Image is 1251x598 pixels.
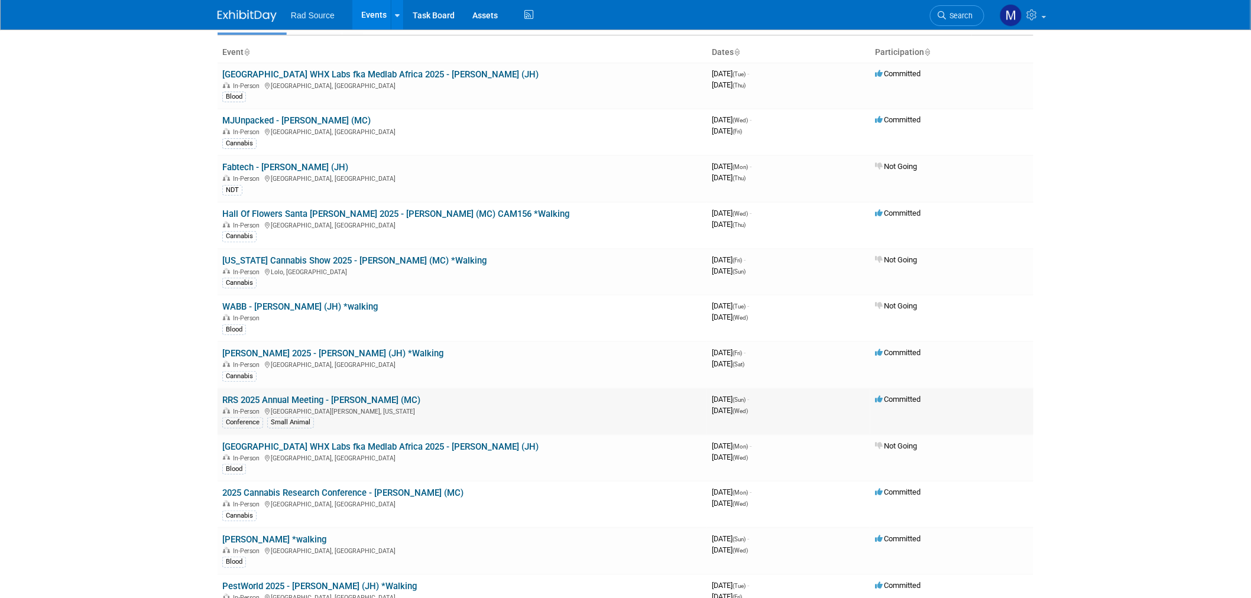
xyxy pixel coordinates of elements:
[223,268,230,274] img: In-Person Event
[222,499,702,508] div: [GEOGRAPHIC_DATA], [GEOGRAPHIC_DATA]
[222,545,702,555] div: [GEOGRAPHIC_DATA], [GEOGRAPHIC_DATA]
[875,581,921,590] span: Committed
[733,454,748,461] span: (Wed)
[875,395,921,404] span: Committed
[712,395,749,404] span: [DATE]
[233,361,263,369] span: In-Person
[875,69,921,78] span: Committed
[733,500,748,507] span: (Wed)
[223,408,230,414] img: In-Person Event
[222,115,371,126] a: MJUnpacked - [PERSON_NAME] (MC)
[733,489,748,496] span: (Mon)
[712,499,748,508] span: [DATE]
[222,278,257,288] div: Cannabis
[712,115,751,124] span: [DATE]
[223,175,230,181] img: In-Person Event
[222,126,702,136] div: [GEOGRAPHIC_DATA], [GEOGRAPHIC_DATA]
[747,395,749,404] span: -
[712,313,748,321] span: [DATE]
[291,11,335,20] span: Rad Source
[233,454,263,462] span: In-Person
[747,69,749,78] span: -
[222,185,242,196] div: NDT
[712,126,742,135] span: [DATE]
[222,406,702,415] div: [GEOGRAPHIC_DATA][PERSON_NAME], [US_STATE]
[233,128,263,136] span: In-Person
[747,581,749,590] span: -
[222,441,539,452] a: [GEOGRAPHIC_DATA] WHX Labs fka Medlab Africa 2025 - [PERSON_NAME] (JH)
[218,43,707,63] th: Event
[712,69,749,78] span: [DATE]
[223,222,230,227] img: In-Person Event
[222,487,464,498] a: 2025 Cannabis Research Conference - [PERSON_NAME] (MC)
[712,301,749,310] span: [DATE]
[875,534,921,543] span: Committed
[733,314,748,321] span: (Wed)
[733,361,744,368] span: (Sat)
[875,255,917,264] span: Not Going
[222,557,246,567] div: Blood
[875,348,921,357] span: Committed
[733,268,746,275] span: (Sun)
[733,117,748,123] span: (Wed)
[223,500,230,506] img: In-Person Event
[733,210,748,217] span: (Wed)
[223,454,230,460] img: In-Person Event
[233,175,263,183] span: In-Person
[875,162,917,171] span: Not Going
[733,396,746,403] span: (Sun)
[733,71,746,77] span: (Tue)
[712,534,749,543] span: [DATE]
[222,324,246,335] div: Blood
[222,371,257,382] div: Cannabis
[712,255,746,264] span: [DATE]
[222,464,246,474] div: Blood
[712,173,746,182] span: [DATE]
[222,162,348,173] a: Fabtech - [PERSON_NAME] (JH)
[712,545,748,554] span: [DATE]
[747,301,749,310] span: -
[233,408,263,415] span: In-Person
[222,534,326,545] a: [PERSON_NAME] *walking
[875,441,917,450] span: Not Going
[222,220,702,229] div: [GEOGRAPHIC_DATA], [GEOGRAPHIC_DATA]
[712,406,748,415] span: [DATE]
[222,266,702,276] div: Lolo, [GEOGRAPHIC_DATA]
[733,222,746,228] span: (Thu)
[222,348,443,359] a: [PERSON_NAME] 2025 - [PERSON_NAME] (JH) *Walking
[233,222,263,229] span: In-Person
[233,268,263,276] span: In-Person
[222,453,702,462] div: [GEOGRAPHIC_DATA], [GEOGRAPHIC_DATA]
[222,209,569,219] a: Hall Of Flowers Santa [PERSON_NAME] 2025 - [PERSON_NAME] (MC) CAM156 *Walking
[222,581,417,591] a: PestWorld 2025 - [PERSON_NAME] (JH) *Walking
[222,92,246,102] div: Blood
[875,301,917,310] span: Not Going
[233,82,263,90] span: In-Person
[1000,4,1022,27] img: Melissa Conboy
[747,534,749,543] span: -
[733,257,742,264] span: (Fri)
[733,164,748,170] span: (Mon)
[750,162,751,171] span: -
[712,209,751,217] span: [DATE]
[223,82,230,88] img: In-Person Event
[744,348,746,357] span: -
[222,359,702,369] div: [GEOGRAPHIC_DATA], [GEOGRAPHIC_DATA]
[223,314,230,320] img: In-Person Event
[712,441,751,450] span: [DATE]
[223,128,230,134] img: In-Person Event
[233,500,263,508] span: In-Person
[946,11,973,20] span: Search
[750,487,751,496] span: -
[222,138,257,149] div: Cannabis
[218,10,277,22] img: ExhibitDay
[222,301,378,312] a: WABB - [PERSON_NAME] (JH) *walking
[712,487,751,496] span: [DATE]
[733,175,746,181] span: (Thu)
[924,47,930,57] a: Sort by Participation Type
[222,80,702,90] div: [GEOGRAPHIC_DATA], [GEOGRAPHIC_DATA]
[267,417,314,428] div: Small Animal
[707,43,870,63] th: Dates
[733,408,748,414] span: (Wed)
[233,314,263,322] span: In-Person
